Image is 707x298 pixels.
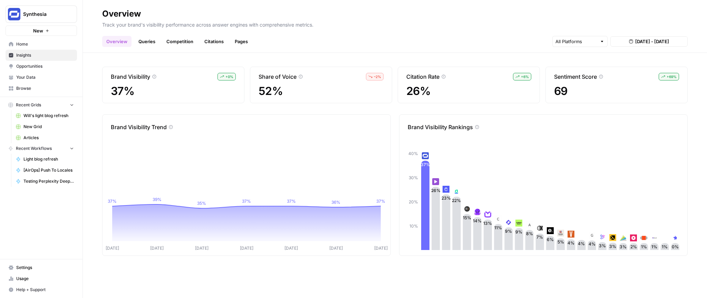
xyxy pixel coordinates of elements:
[150,246,164,251] tspan: [DATE]
[651,234,658,241] img: plbu46rhsc8lj6fx9vh450kblovc
[6,284,77,295] button: Help + Support
[374,74,381,79] span: – 2 %
[431,188,440,193] text: 26%
[108,199,117,204] tspan: 37%
[651,244,657,249] text: 1%
[443,186,449,193] img: r8se90nlbb3vji39sre9zercfdi0
[408,123,473,131] p: Brand Visibility Rankings
[242,199,251,204] tspan: 37%
[23,11,65,18] span: Synthesia
[16,85,74,92] span: Browse
[589,241,595,247] text: 4%
[102,8,141,19] div: Overview
[197,201,206,206] tspan: 35%
[557,230,564,237] img: plbt34dmyxcmnysr7gsxgqyoyij4
[452,198,461,203] text: 22%
[463,215,471,220] text: 15%
[495,215,502,222] img: es6dc5fj2gdm7ojqirhkgky6wfu3
[6,61,77,72] a: Opportunities
[515,229,522,234] text: 9%
[111,123,167,131] p: Brand Visibility Trend
[284,246,298,251] tspan: [DATE]
[406,73,439,81] p: Citation Rate
[13,165,77,176] a: [AirOps] Push To Locales
[409,175,418,180] tspan: 30%
[474,209,481,215] img: 5ishofca9hhfzkbc6046dfm6zfk6
[374,246,388,251] tspan: [DATE]
[484,211,491,218] img: y8wl2quaw9w1yvovn1mwij940ibb
[225,74,233,79] span: + 0 %
[609,244,616,249] text: 3%
[23,113,74,119] span: Will's light blog refresh
[630,234,637,241] img: 0ckqz5nnc0dzrw9rqedni65w1bik
[589,232,595,239] img: qfzfql81qpwgzayygub0f8lld6cn
[6,100,77,110] button: Recent Grids
[8,8,20,20] img: Synthesia Logo
[16,145,52,152] span: Recent Workflows
[554,73,597,81] p: Sentiment Score
[640,234,647,241] img: robpxbwwcdzthi0f24asdle5bovb
[106,246,119,251] tspan: [DATE]
[231,36,252,47] a: Pages
[6,6,77,23] button: Workspace: Synthesia
[610,36,688,47] button: [DATE] - [DATE]
[453,188,460,195] img: pv8quvf8b07kpvcqk4jnbof226zu
[667,74,677,79] span: + 69 %
[6,143,77,154] button: Recent Workflows
[609,234,616,241] img: 4613mkmvg1y6p2z1ygh7wkqj344y
[200,36,228,47] a: Citations
[6,39,77,50] a: Home
[23,167,74,173] span: [AirOps] Push To Locales
[153,197,162,202] tspan: 39%
[331,200,340,205] tspan: 36%
[568,240,574,246] text: 4%
[16,265,74,271] span: Settings
[16,102,41,108] span: Recent Grids
[483,221,492,226] text: 13%
[547,237,554,242] text: 6%
[23,156,74,162] span: Light blog refresh
[672,234,679,241] img: jjektd9lpdybu0t8niljeurwhztl
[432,178,439,185] img: 9w0gpg5mysfnm3lmj7yygg5fv3dk
[547,227,554,234] img: 6a73yfkrldwrfnc26ge4t4xld60l
[16,276,74,282] span: Usage
[16,52,74,58] span: Insights
[521,74,529,79] span: + 6 %
[13,121,77,132] a: New Grid
[526,231,533,236] text: 8%
[408,151,418,156] tspan: 40%
[505,229,512,234] text: 9%
[162,36,197,47] a: Competition
[406,85,531,97] span: 26%
[134,36,159,47] a: Queries
[672,244,679,249] text: 0%
[240,246,253,251] tspan: [DATE]
[568,231,574,238] img: jyui5gf3mowlyrgq7uubncztlpbo
[16,287,74,293] span: Help + Support
[287,199,296,204] tspan: 37%
[13,176,77,187] a: Testing Perplexity Deep Research
[555,38,597,45] input: All Platforms
[505,219,512,226] img: r784wuly3ri16myx7juh0mihp22c
[23,178,74,184] span: Testing Perplexity Deep Research
[442,195,451,201] text: 23%
[33,27,43,34] span: New
[23,124,74,130] span: New Grid
[421,162,430,167] text: 37%
[376,199,385,204] tspan: 37%
[662,244,668,249] text: 1%
[635,38,669,45] span: [DATE] - [DATE]
[409,223,418,229] tspan: 10%
[536,225,543,232] img: y4d8y4oj9pwtmzcdx4a2s9yjc5kp
[6,273,77,284] a: Usage
[259,85,384,97] span: 52%
[578,241,585,246] text: 4%
[6,262,77,273] a: Settings
[16,63,74,69] span: Opportunities
[630,244,637,249] text: 2%
[494,225,502,230] text: 11%
[111,73,150,81] p: Brand Visibility
[13,132,77,143] a: Articles
[473,218,482,223] text: 14%
[13,110,77,121] a: Will's light blog refresh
